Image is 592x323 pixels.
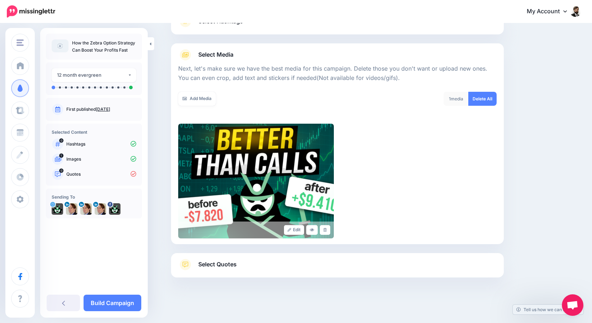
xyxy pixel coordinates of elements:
img: 27336225_151389455652910_1565411349143726443_n-bsa35343.jpg [109,203,120,215]
a: Add Media [178,92,216,106]
img: 1516875146510-36910.png [80,203,92,215]
span: 0 [59,138,63,143]
p: Images [66,156,136,162]
p: Quotes [66,171,136,177]
span: 1 [59,153,63,158]
a: My Account [520,3,581,20]
div: Select Media [178,61,497,238]
div: media [444,92,469,106]
img: Missinglettr [7,5,55,18]
img: HPBCITYVF3N2H9ESS1UMCJ1QMF0TBCYQ_large.png [178,124,334,238]
p: How the Zebra Option Strategy Can Boost Your Profits Fast [72,39,136,54]
div: 12 month evergreen [57,71,128,79]
a: Select Media [178,49,497,61]
img: menu.png [16,39,24,46]
img: 2ca209cbd0d4c72e6030dcff89c4785e-24551.jpeg [52,203,63,215]
span: Select Quotes [198,260,237,269]
img: article-default-image-icon.png [52,39,68,52]
a: Select Hashtags [178,16,497,34]
h4: Selected Content [52,129,136,135]
div: Aprire la chat [562,294,583,316]
p: Hashtags [66,141,136,147]
a: Delete All [468,92,497,106]
img: 1516875146510-36910.png [66,203,77,215]
h4: Sending To [52,194,136,200]
span: Select Media [198,50,233,60]
p: First published [66,106,136,113]
a: Edit [284,225,304,235]
img: 1516875146510-36910.png [95,203,106,215]
a: [DATE] [96,106,110,112]
a: Select Quotes [178,259,497,277]
span: 1 [449,96,451,101]
span: 0 [59,168,63,173]
button: 12 month evergreen [52,68,136,82]
p: Next, let's make sure we have the best media for this campaign. Delete those you don't want or up... [178,64,497,83]
a: Tell us how we can improve [513,305,583,314]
